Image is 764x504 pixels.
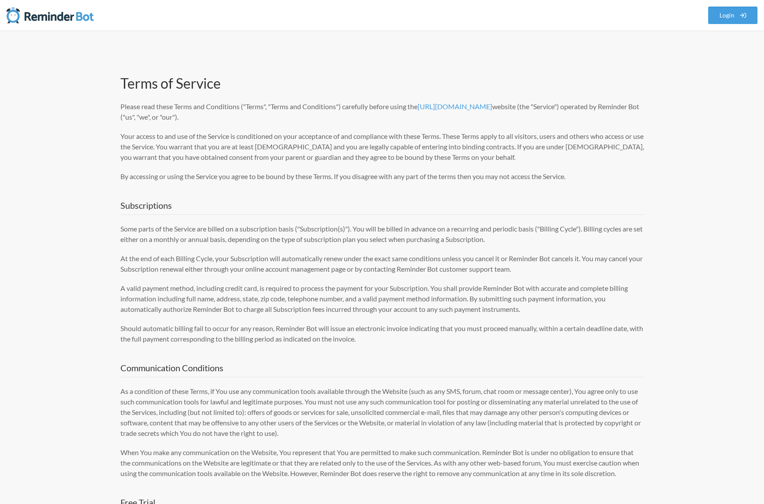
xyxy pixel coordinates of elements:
[120,253,644,274] p: At the end of each Billing Cycle, your Subscription will automatically renew under the exact same...
[120,283,644,314] p: A valid payment method, including credit card, is required to process the payment for your Subscr...
[708,7,758,24] a: Login
[120,447,644,479] p: When You make any communication on the Website, You represent that You are permitted to make such...
[120,74,644,93] h1: Terms of Service
[120,131,644,162] p: Your access to and use of the Service is conditioned on your acceptance of and compliance with th...
[7,7,94,24] img: Reminder Bot
[120,171,644,182] p: By accessing or using the Service you agree to be bound by these Terms. If you disagree with any ...
[120,386,644,438] p: As a condition of these Terms, if You use any communication tools available through the Website (...
[120,199,644,215] h2: Subscriptions
[120,362,644,377] h2: Communication Conditions
[418,102,492,110] a: [URL][DOMAIN_NAME]
[120,224,644,245] p: Some parts of the Service are billed on a subscription basis ("Subscription(s)"). You will be bil...
[120,101,644,122] p: Please read these Terms and Conditions ("Terms", "Terms and Conditions") carefully before using t...
[120,323,644,344] p: Should automatic billing fail to occur for any reason, Reminder Bot will issue an electronic invo...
